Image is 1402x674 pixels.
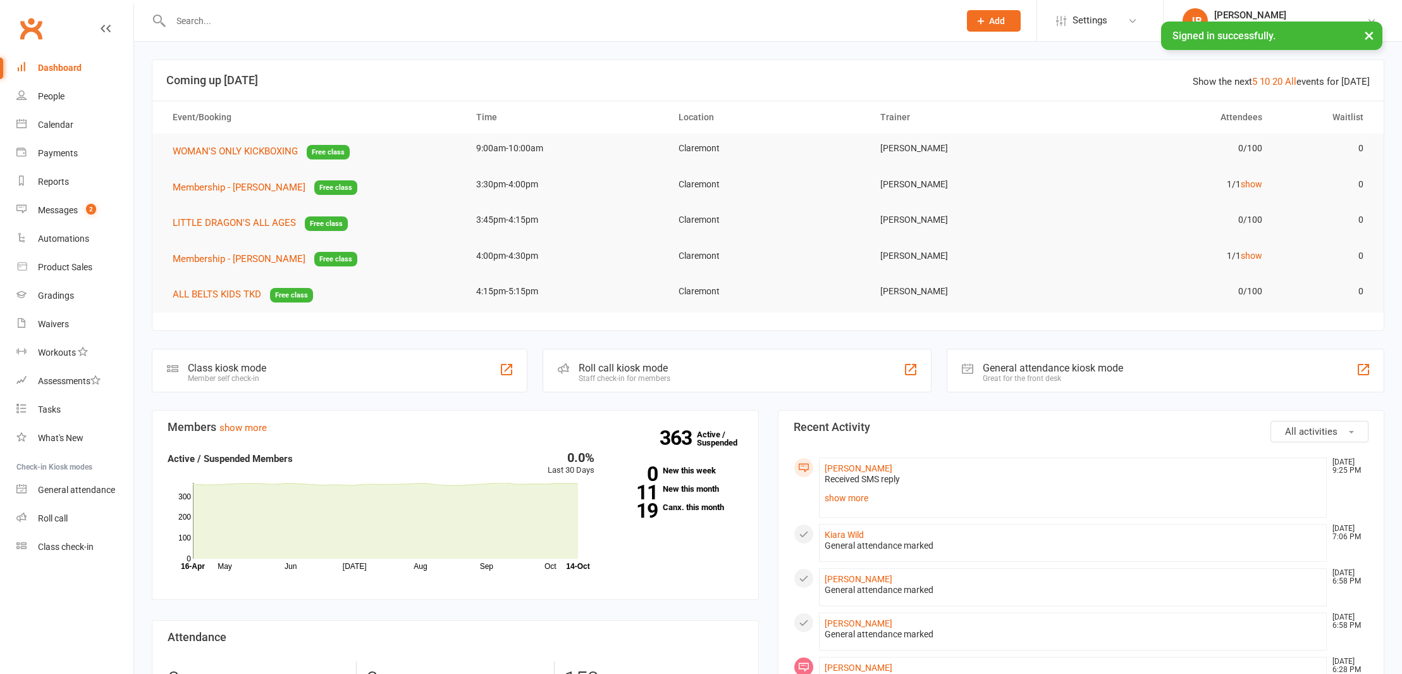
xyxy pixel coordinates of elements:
[1326,458,1368,475] time: [DATE] 9:25 PM
[38,290,74,301] div: Gradings
[314,180,357,195] span: Free class
[1183,8,1208,34] div: JB
[869,170,1071,199] td: [PERSON_NAME]
[1073,6,1107,35] span: Settings
[173,289,261,300] span: ALL BELTS KIDS TKD
[667,241,870,271] td: Claremont
[579,374,670,383] div: Staff check-in for members
[16,339,133,367] a: Workouts
[613,503,743,511] a: 19Canx. this month
[86,204,96,215] span: 2
[697,421,753,456] a: 363Active / Suspended
[15,13,47,44] a: Clubworx
[16,476,133,504] a: General attendance kiosk mode
[465,101,667,134] th: Time
[38,234,89,244] div: Automations
[548,451,594,477] div: Last 30 Days
[38,542,94,552] div: Class check-in
[613,483,658,502] strong: 11
[667,205,870,235] td: Claremont
[667,101,870,134] th: Location
[38,91,65,101] div: People
[825,474,1322,485] div: Received SMS reply
[16,310,133,339] a: Waivers
[38,347,76,358] div: Workouts
[1326,569,1368,585] time: [DATE] 6:58 PM
[465,134,667,163] td: 9:00am-10:00am
[1252,76,1257,87] a: 5
[173,146,298,157] span: WOMAN'S ONLY KICKBOXING
[1214,21,1367,32] div: ATI Martial Arts - [GEOGRAPHIC_DATA]
[16,396,133,424] a: Tasks
[613,485,743,493] a: 11New this month
[983,374,1123,383] div: Great for the front desk
[1071,205,1274,235] td: 0/100
[869,241,1071,271] td: [PERSON_NAME]
[38,376,101,386] div: Assessments
[1272,76,1282,87] a: 20
[613,466,743,475] a: 0New this week
[161,101,465,134] th: Event/Booking
[38,485,115,495] div: General attendance
[173,180,357,196] button: Membership - [PERSON_NAME]Free class
[1274,241,1375,271] td: 0
[1260,76,1270,87] a: 10
[983,362,1123,374] div: General attendance kiosk mode
[305,216,348,231] span: Free class
[173,251,357,267] button: Membership - [PERSON_NAME]Free class
[16,168,133,196] a: Reports
[173,217,296,228] span: LITTLE DRAGON'S ALL AGES
[1193,74,1370,89] div: Show the next events for [DATE]
[613,501,658,520] strong: 19
[16,367,133,396] a: Assessments
[16,196,133,225] a: Messages 2
[869,277,1071,306] td: [PERSON_NAME]
[1274,170,1375,199] td: 0
[38,148,78,158] div: Payments
[16,282,133,310] a: Gradings
[579,362,670,374] div: Roll call kiosk mode
[16,54,133,82] a: Dashboard
[660,428,697,447] strong: 363
[465,277,667,306] td: 4:15pm-5:15pm
[168,421,743,434] h3: Members
[219,422,267,434] a: show more
[1285,426,1337,437] span: All activities
[1326,525,1368,541] time: [DATE] 7:06 PM
[16,424,133,452] a: What's New
[825,540,1322,551] div: General attendance marked
[1326,658,1368,674] time: [DATE] 6:28 PM
[1274,205,1375,235] td: 0
[16,82,133,111] a: People
[38,177,69,187] div: Reports
[166,74,1370,87] h3: Coming up [DATE]
[1071,134,1274,163] td: 0/100
[38,205,78,215] div: Messages
[1285,76,1296,87] a: All
[825,530,864,540] a: Kiara Wild
[173,287,313,303] button: ALL BELTS KIDS TKDFree class
[270,288,313,303] span: Free class
[1326,613,1368,630] time: [DATE] 6:58 PM
[168,453,293,465] strong: Active / Suspended Members
[173,182,305,193] span: Membership - [PERSON_NAME]
[869,205,1071,235] td: [PERSON_NAME]
[173,253,305,265] span: Membership - [PERSON_NAME]
[1358,22,1380,49] button: ×
[825,629,1322,640] div: General attendance marked
[1274,101,1375,134] th: Waitlist
[869,134,1071,163] td: [PERSON_NAME]
[16,225,133,253] a: Automations
[825,585,1322,596] div: General attendance marked
[168,631,743,644] h3: Attendance
[548,451,594,464] div: 0.0%
[613,465,658,484] strong: 0
[167,12,950,30] input: Search...
[825,618,892,628] a: [PERSON_NAME]
[38,513,68,523] div: Roll call
[38,120,73,130] div: Calendar
[667,277,870,306] td: Claremont
[38,404,61,415] div: Tasks
[1274,277,1375,306] td: 0
[16,533,133,561] a: Class kiosk mode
